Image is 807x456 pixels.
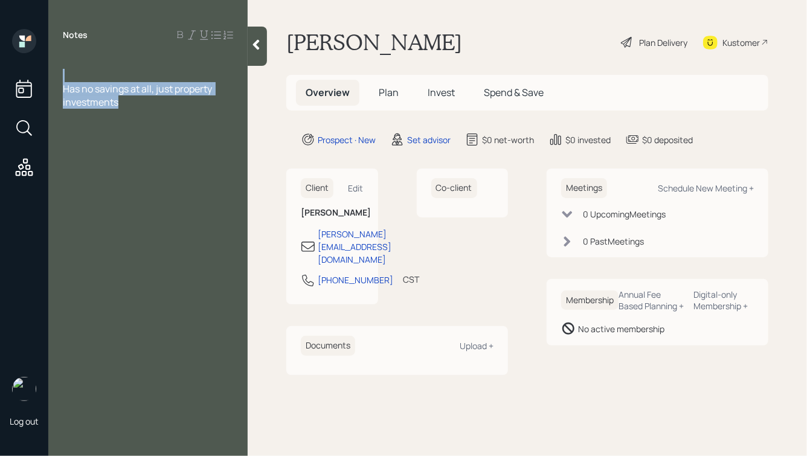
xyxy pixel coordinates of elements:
[301,208,364,218] h6: [PERSON_NAME]
[578,323,664,335] div: No active membership
[460,340,494,352] div: Upload +
[403,273,419,286] div: CST
[694,289,754,312] div: Digital-only Membership +
[306,86,350,99] span: Overview
[12,377,36,401] img: hunter_neumayer.jpg
[658,182,754,194] div: Schedule New Meeting +
[318,228,391,266] div: [PERSON_NAME][EMAIL_ADDRESS][DOMAIN_NAME]
[482,133,534,146] div: $0 net-worth
[286,29,462,56] h1: [PERSON_NAME]
[379,86,399,99] span: Plan
[318,274,393,286] div: [PHONE_NUMBER]
[561,291,619,310] h6: Membership
[639,36,687,49] div: Plan Delivery
[301,336,355,356] h6: Documents
[565,133,611,146] div: $0 invested
[431,178,477,198] h6: Co-client
[10,416,39,427] div: Log out
[428,86,455,99] span: Invest
[301,178,333,198] h6: Client
[722,36,760,49] div: Kustomer
[318,133,376,146] div: Prospect · New
[583,208,666,220] div: 0 Upcoming Meeting s
[407,133,451,146] div: Set advisor
[63,82,214,109] span: Has no savings at all, just property investments
[484,86,544,99] span: Spend & Save
[63,29,88,41] label: Notes
[349,182,364,194] div: Edit
[642,133,693,146] div: $0 deposited
[619,289,684,312] div: Annual Fee Based Planning +
[561,178,607,198] h6: Meetings
[583,235,644,248] div: 0 Past Meeting s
